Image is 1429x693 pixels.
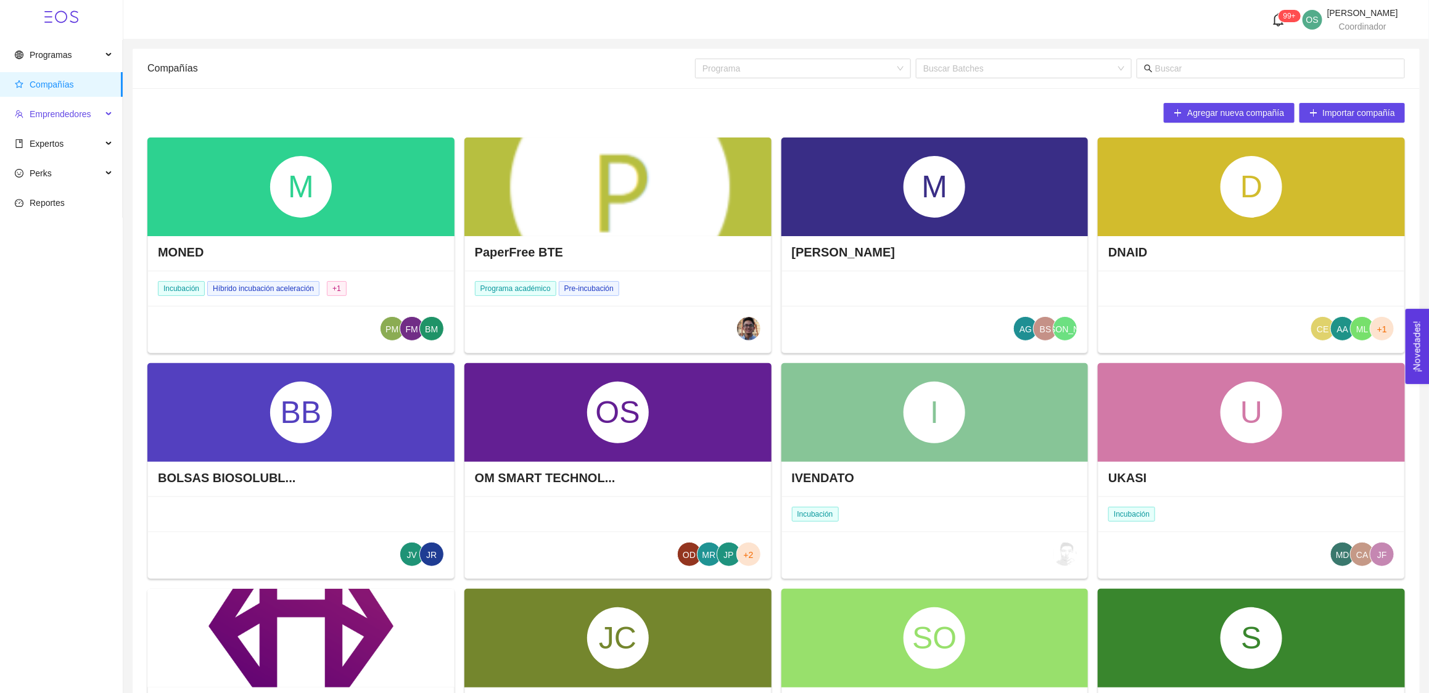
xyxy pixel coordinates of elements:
div: S [1221,607,1282,669]
span: JP [723,543,733,567]
span: OS [1306,10,1319,30]
span: PM [385,317,398,342]
input: Buscar [1155,62,1398,75]
img: 1614824049282-IMG_0276.jpg [1053,543,1077,566]
span: Incubación [1108,507,1155,522]
div: JC [587,607,649,669]
span: JR [426,543,437,567]
span: Coordinador [1339,22,1386,31]
span: OD [683,543,696,567]
span: Incubación [792,507,839,522]
div: M [270,156,332,218]
span: dashboard [15,199,23,207]
span: JF [1377,543,1387,567]
span: [PERSON_NAME] [1327,8,1398,18]
span: BS [1040,317,1052,342]
span: AG [1019,317,1032,342]
span: smile [15,169,23,178]
span: Híbrido incubación aceleración [207,281,319,296]
span: global [15,51,23,59]
div: D [1221,156,1282,218]
h4: [PERSON_NAME] [792,244,896,261]
button: plusAgregar nueva compañía [1164,103,1294,123]
span: Programas [30,50,72,60]
div: BB [270,382,332,443]
div: SO [904,607,965,669]
span: Emprendedores [30,109,91,119]
div: M [904,156,965,218]
h4: OM SMART TECHNOL... [475,469,616,486]
h4: BOLSAS BIOSOLUBL... [158,469,295,486]
button: Open Feedback Widget [1406,309,1429,384]
span: Programa académico [475,281,556,296]
span: Expertos [30,139,64,149]
span: +1 [1377,317,1387,342]
span: + 1 [327,281,347,296]
span: [PERSON_NAME] [1030,317,1101,342]
button: plusImportar compañía [1299,103,1406,123]
span: Reportes [30,198,65,208]
div: U [1221,382,1282,443]
span: Pre-incubación [559,281,619,296]
span: plus [1174,109,1182,118]
span: Incubación [158,281,205,296]
h4: DNAID [1108,244,1147,261]
span: CA [1356,543,1368,567]
div: Compañías [147,51,695,86]
span: star [15,80,23,89]
span: Perks [30,168,52,178]
span: bell [1272,13,1285,27]
span: CE [1317,317,1328,342]
h4: UKASI [1108,469,1147,486]
div: I [904,382,965,443]
h4: IVENDATO [792,469,855,486]
span: MD [1336,543,1349,567]
h4: PaperFree BTE [475,244,563,261]
span: JV [407,543,417,567]
span: book [15,139,23,148]
span: ML [1356,317,1368,342]
span: MR [702,543,716,567]
span: AA [1337,317,1349,342]
span: +2 [744,543,754,567]
span: Agregar nueva compañía [1187,106,1284,120]
span: search [1144,64,1153,73]
img: 1616115994725-IMG_20200427_090738.jpg [737,317,760,340]
h4: MONED [158,244,204,261]
div: OS [587,382,649,443]
span: Importar compañía [1323,106,1396,120]
span: FM [406,317,418,342]
span: BM [425,317,438,342]
sup: 6446 [1279,10,1301,22]
span: Compañías [30,80,74,89]
span: plus [1309,109,1318,118]
span: team [15,110,23,118]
